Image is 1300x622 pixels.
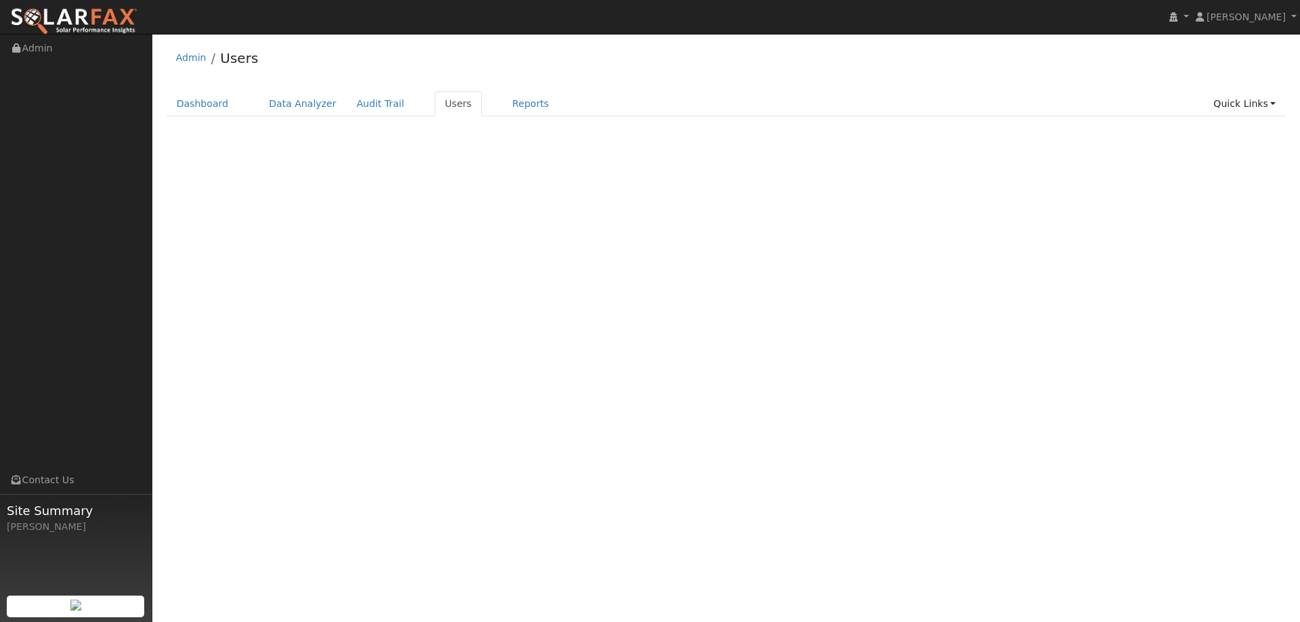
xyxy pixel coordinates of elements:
span: [PERSON_NAME] [1207,12,1286,22]
a: Users [220,50,258,66]
a: Users [435,91,482,116]
a: Quick Links [1203,91,1286,116]
a: Data Analyzer [259,91,347,116]
a: Audit Trail [347,91,414,116]
a: Reports [502,91,559,116]
img: retrieve [70,600,81,610]
img: SolarFax [10,7,137,36]
a: Admin [176,52,207,63]
div: [PERSON_NAME] [7,520,145,534]
span: Site Summary [7,502,145,520]
a: Dashboard [167,91,239,116]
